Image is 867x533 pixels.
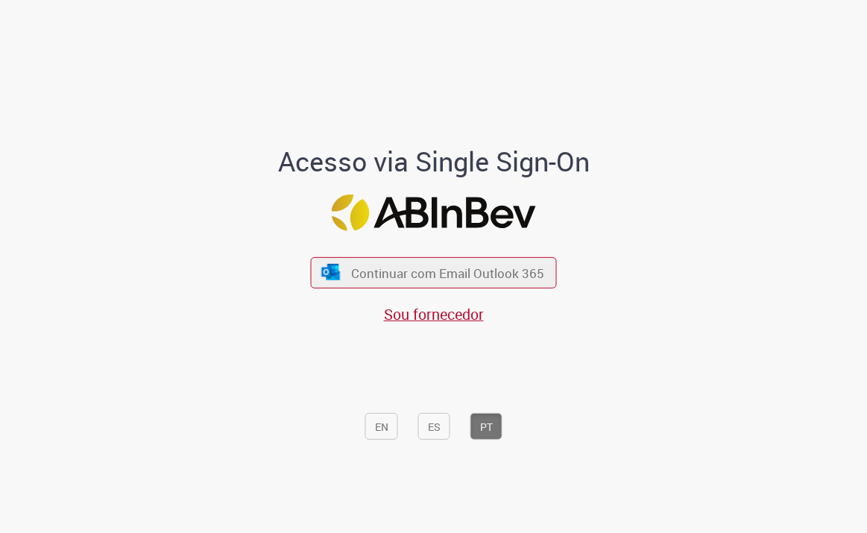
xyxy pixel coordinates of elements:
[332,195,536,231] img: Logotipo da ABInBev
[278,143,590,179] font: Acesso via Single Sign-On
[375,420,388,434] font: EN
[418,413,450,440] button: ES
[470,413,502,440] button: PT
[320,264,341,280] img: ícone Azure/Microsoft 360
[351,265,544,282] font: Continuar com Email Outlook 365
[311,257,557,288] button: ícone Azure/Microsoft 360 Continuar com Email Outlook 365
[384,304,484,324] a: Sou fornecedor
[428,420,441,434] font: ES
[480,420,493,434] font: PT
[365,413,398,440] button: EN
